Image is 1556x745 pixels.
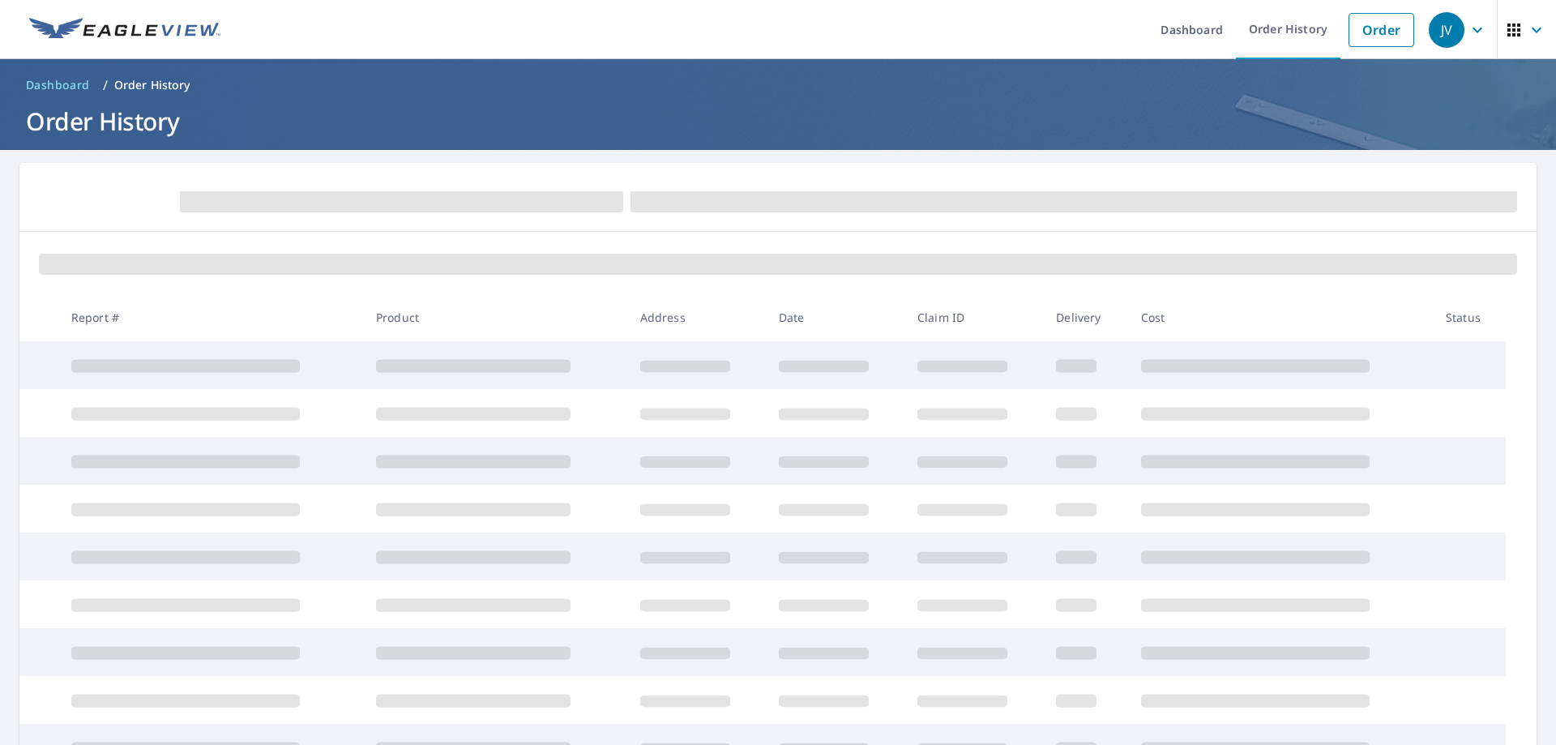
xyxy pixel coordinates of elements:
a: Order [1349,13,1414,47]
th: Product [363,293,627,341]
th: Delivery [1043,293,1127,341]
div: JV [1429,12,1464,48]
li: / [103,75,108,95]
th: Status [1433,293,1506,341]
img: EV Logo [29,18,220,42]
h1: Order History [19,105,1537,138]
th: Address [627,293,766,341]
p: Order History [114,77,190,93]
th: Claim ID [904,293,1043,341]
a: Dashboard [19,72,96,98]
th: Cost [1128,293,1433,341]
th: Report # [58,293,363,341]
th: Date [766,293,904,341]
nav: breadcrumb [19,72,1537,98]
span: Dashboard [26,77,90,93]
